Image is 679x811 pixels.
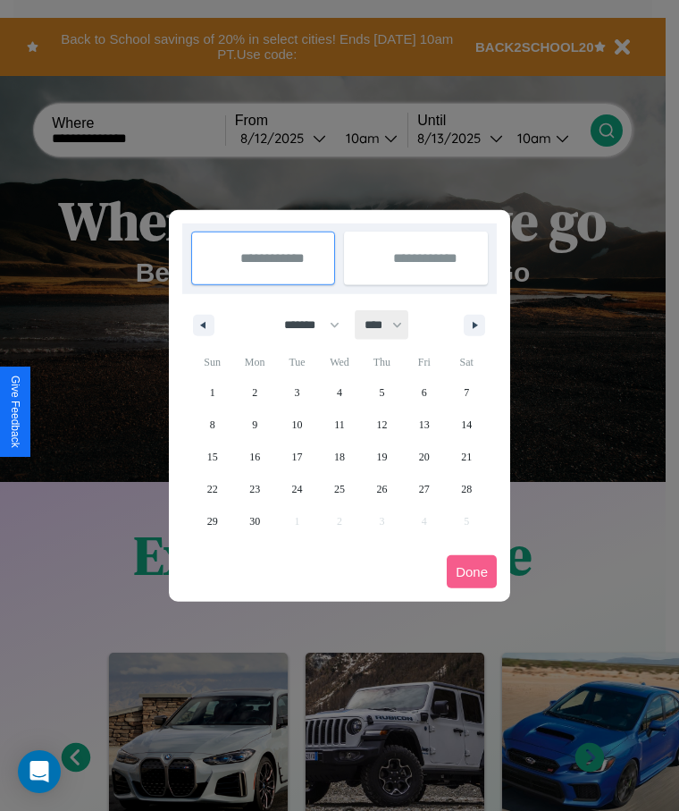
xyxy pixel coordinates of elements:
div: Give Feedback [9,376,21,448]
span: 2 [252,376,257,409]
span: 28 [461,473,472,505]
button: 25 [318,473,360,505]
button: 12 [361,409,403,441]
button: 10 [276,409,318,441]
span: Sat [446,348,488,376]
span: Wed [318,348,360,376]
button: 21 [446,441,488,473]
span: 20 [419,441,430,473]
button: 8 [191,409,233,441]
span: Tue [276,348,318,376]
span: 25 [334,473,345,505]
button: 7 [446,376,488,409]
button: 22 [191,473,233,505]
span: 27 [419,473,430,505]
button: 1 [191,376,233,409]
button: 24 [276,473,318,505]
span: 15 [207,441,218,473]
span: 18 [334,441,345,473]
span: 10 [292,409,303,441]
span: 23 [249,473,260,505]
span: 7 [464,376,469,409]
button: 23 [233,473,275,505]
button: 13 [403,409,445,441]
button: 11 [318,409,360,441]
span: 5 [379,376,384,409]
button: 19 [361,441,403,473]
button: Done [447,555,497,588]
span: 17 [292,441,303,473]
button: 27 [403,473,445,505]
span: 9 [252,409,257,441]
span: 1 [210,376,215,409]
span: Thu [361,348,403,376]
span: 8 [210,409,215,441]
span: 11 [334,409,345,441]
span: 21 [461,441,472,473]
button: 30 [233,505,275,537]
button: 28 [446,473,488,505]
button: 16 [233,441,275,473]
span: 29 [207,505,218,537]
button: 4 [318,376,360,409]
button: 14 [446,409,488,441]
span: 4 [337,376,342,409]
span: Mon [233,348,275,376]
button: 6 [403,376,445,409]
button: 15 [191,441,233,473]
span: 22 [207,473,218,505]
button: 2 [233,376,275,409]
span: 30 [249,505,260,537]
span: Fri [403,348,445,376]
span: 13 [419,409,430,441]
button: 26 [361,473,403,505]
span: 16 [249,441,260,473]
button: 9 [233,409,275,441]
button: 5 [361,376,403,409]
div: Open Intercom Messenger [18,750,61,793]
button: 17 [276,441,318,473]
span: 19 [376,441,387,473]
button: 3 [276,376,318,409]
button: 29 [191,505,233,537]
button: 20 [403,441,445,473]
span: 14 [461,409,472,441]
span: 24 [292,473,303,505]
span: 6 [422,376,427,409]
span: 12 [376,409,387,441]
span: Sun [191,348,233,376]
button: 18 [318,441,360,473]
span: 3 [295,376,300,409]
span: 26 [376,473,387,505]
